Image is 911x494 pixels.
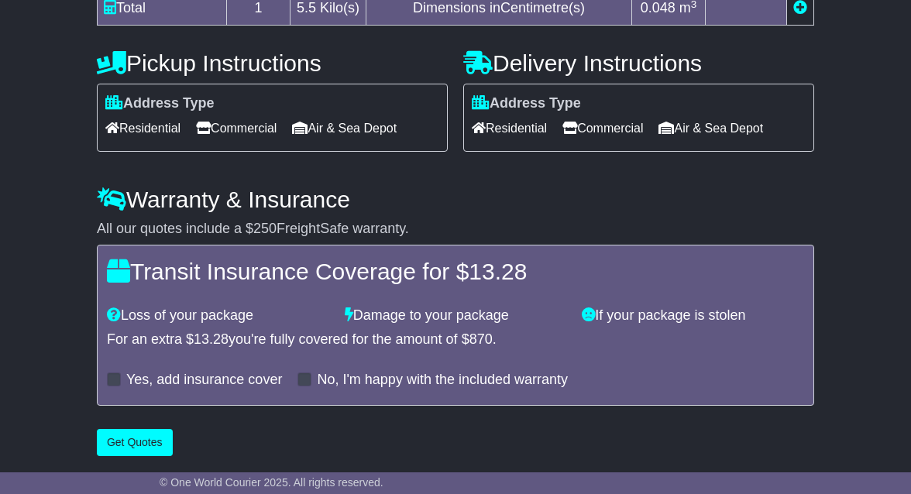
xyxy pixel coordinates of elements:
span: Residential [472,116,547,140]
span: Commercial [196,116,277,140]
span: Air & Sea Depot [658,116,763,140]
div: For an extra $ you're fully covered for the amount of $ . [107,331,804,348]
button: Get Quotes [97,429,173,456]
label: Address Type [472,95,581,112]
div: Loss of your package [99,307,337,324]
h4: Warranty & Insurance [97,187,814,212]
h4: Delivery Instructions [463,50,814,76]
span: Residential [105,116,180,140]
span: 13.28 [194,331,229,347]
label: No, I'm happy with the included warranty [317,372,568,389]
div: All our quotes include a $ FreightSafe warranty. [97,221,814,238]
span: Air & Sea Depot [292,116,397,140]
h4: Pickup Instructions [97,50,448,76]
span: 250 [253,221,277,236]
label: Address Type [105,95,215,112]
h4: Transit Insurance Coverage for $ [107,259,804,284]
div: Damage to your package [337,307,575,324]
span: Commercial [562,116,643,140]
span: © One World Courier 2025. All rights reserved. [160,476,383,489]
span: 870 [469,331,493,347]
div: If your package is stolen [574,307,812,324]
span: 13.28 [469,259,527,284]
label: Yes, add insurance cover [126,372,282,389]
